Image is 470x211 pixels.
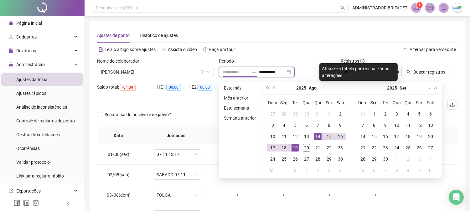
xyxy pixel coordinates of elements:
[278,131,290,142] td: 2025-08-11
[402,165,414,176] td: 2025-10-09
[402,97,414,108] th: Qui
[391,97,402,108] th: Qua
[404,133,412,140] div: 18
[425,97,436,108] th: Sáb
[391,108,402,120] td: 2025-09-03
[325,110,333,118] div: 1
[416,2,423,8] sup: 1
[370,110,378,118] div: 1
[105,47,156,52] span: Leia o artigo sobre ajustes
[335,165,346,176] td: 2025-09-06
[33,200,39,206] span: instagram
[335,120,346,131] td: 2025-08-09
[370,144,378,152] div: 22
[271,82,278,94] button: prev-year
[221,94,259,102] li: Mês anterior
[427,5,433,11] span: mail
[400,82,406,94] button: month panel
[425,153,436,165] td: 2025-10-04
[102,111,173,118] span: Separar saldo positivo e negativo?
[401,67,450,77] button: Buscar registros
[280,155,288,163] div: 25
[267,165,278,176] td: 2025-08-31
[380,131,391,142] td: 2025-09-16
[402,142,414,153] td: 2025-09-25
[314,155,322,163] div: 28
[108,152,129,157] span: 01/08(sex)
[312,153,323,165] td: 2025-08-28
[414,108,425,120] td: 2025-09-05
[359,133,367,140] div: 14
[404,110,412,118] div: 4
[278,120,290,131] td: 2025-08-04
[266,192,302,198] div: +
[325,121,333,129] div: 8
[337,133,344,140] div: 16
[416,110,423,118] div: 5
[414,153,425,165] td: 2025-10-03
[404,47,408,52] span: swap
[359,121,367,129] div: 7
[369,131,380,142] td: 2025-09-15
[267,131,278,142] td: 2025-08-10
[140,33,178,38] span: Histórico de ajustes
[157,170,198,179] span: SABADO 07-11
[391,153,402,165] td: 2025-10-01
[16,77,48,82] span: Ajustes da folha
[97,58,143,64] label: Nome do colaborador
[337,167,344,174] div: 6
[404,192,441,198] div: -
[325,144,333,152] div: 22
[382,155,389,163] div: 30
[101,67,210,77] span: JOSE CLAUDIO ANDRADE DOS SANTOS COSTA
[16,21,42,26] span: Página inicial
[357,131,369,142] td: 2025-09-14
[441,5,447,11] span: bell
[221,84,259,92] li: Este mês
[337,121,344,129] div: 9
[414,97,425,108] th: Sex
[413,69,445,75] span: Buscar registros
[314,110,322,118] div: 31
[220,192,256,198] div: +
[312,131,323,142] td: 2025-08-14
[99,47,103,52] span: file-text
[323,120,335,131] td: 2025-08-08
[198,84,212,91] span: 00:00
[404,167,412,174] div: 9
[414,120,425,131] td: 2025-09-12
[427,144,434,152] div: 27
[269,167,276,174] div: 31
[309,82,317,94] button: month panel
[97,84,157,91] div: Saldo total:
[382,167,389,174] div: 7
[66,201,71,206] span: left
[292,121,299,129] div: 5
[9,35,13,39] span: user-add
[301,142,312,153] td: 2025-08-20
[16,48,36,53] span: Relatórios
[264,82,271,94] button: super-prev-year
[337,144,344,152] div: 23
[290,108,301,120] td: 2025-07-29
[335,131,346,142] td: 2025-08-16
[290,165,301,176] td: 2025-09-02
[357,97,369,108] th: Dom
[297,82,307,94] button: year panel
[382,133,389,140] div: 16
[166,84,181,91] span: 00:00
[107,172,130,177] span: 02/08(sáb)
[337,110,344,118] div: 2
[393,167,400,174] div: 8
[303,110,310,118] div: 30
[387,82,397,94] button: year panel
[16,132,60,137] span: Gestão de solicitações
[427,133,434,140] div: 20
[290,142,301,153] td: 2025-08-19
[9,21,13,25] span: home
[335,97,346,108] th: Sáb
[16,91,46,96] span: Ajustes rápidos
[107,193,131,198] span: 03/08(dom)
[312,142,323,153] td: 2025-08-21
[393,155,400,163] div: 1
